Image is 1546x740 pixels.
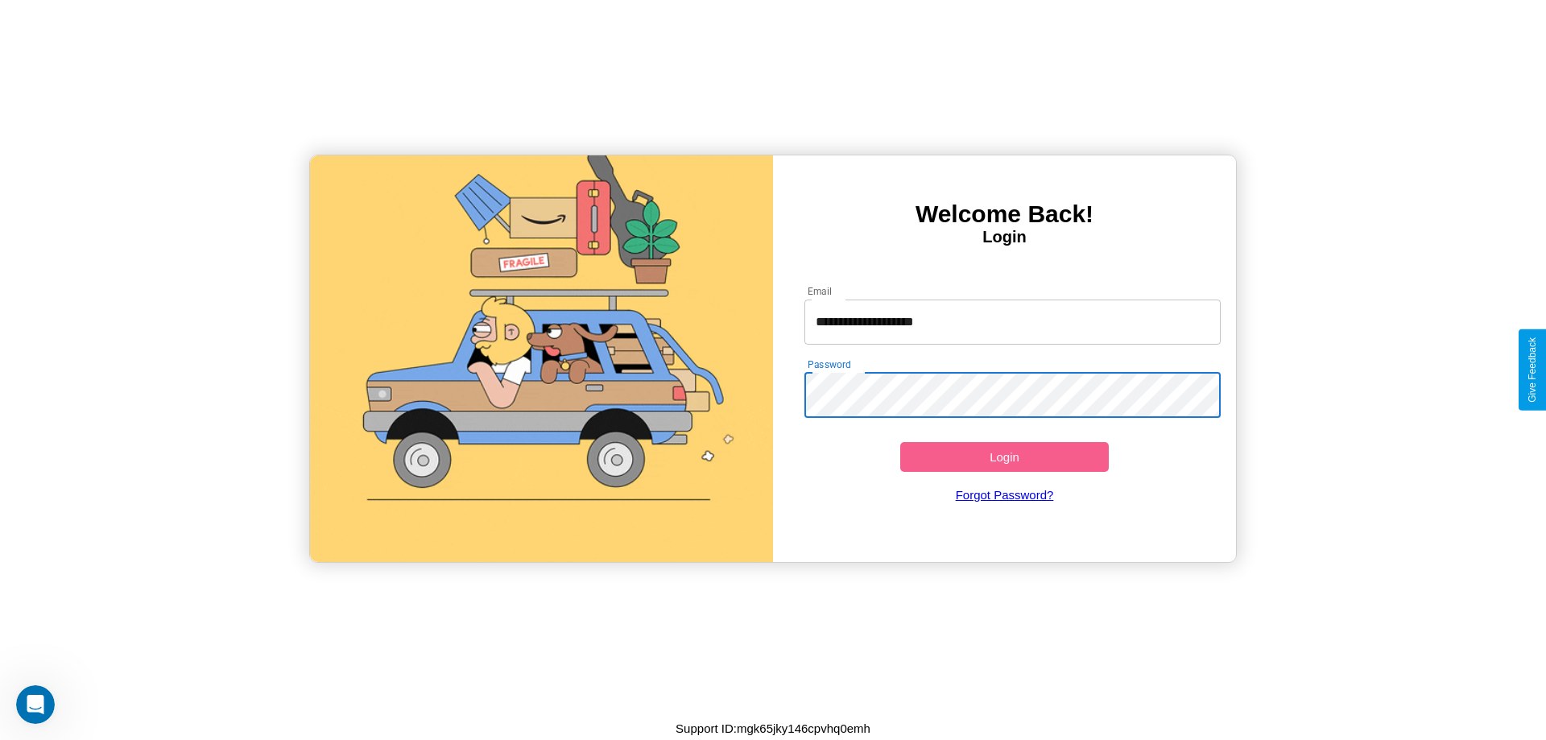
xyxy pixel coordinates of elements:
[676,717,870,739] p: Support ID: mgk65jky146cpvhq0emh
[16,685,55,724] iframe: Intercom live chat
[808,284,833,298] label: Email
[773,228,1236,246] h4: Login
[900,442,1109,472] button: Login
[1527,337,1538,403] div: Give Feedback
[310,155,773,562] img: gif
[773,201,1236,228] h3: Welcome Back!
[796,472,1213,518] a: Forgot Password?
[808,358,850,371] label: Password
